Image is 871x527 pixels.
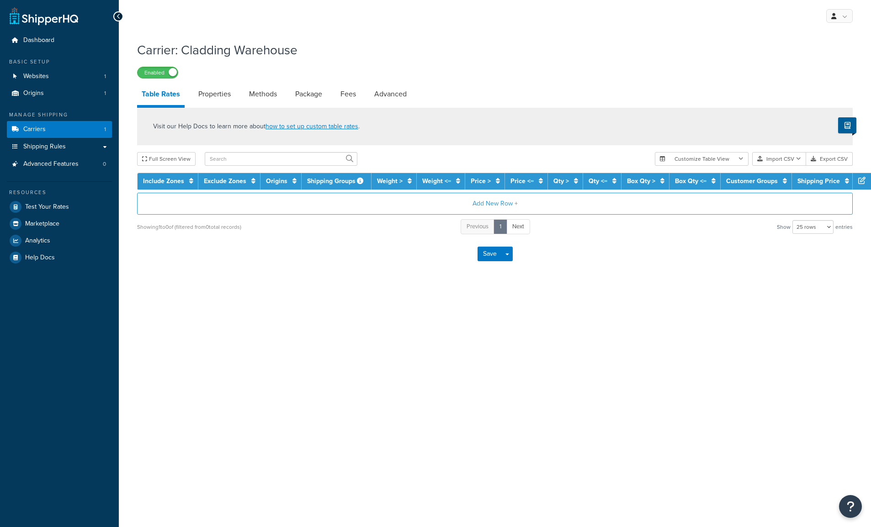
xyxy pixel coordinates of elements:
[655,152,749,166] button: Customize Table View
[835,221,853,233] span: entries
[104,73,106,80] span: 1
[7,111,112,119] div: Manage Shipping
[627,176,655,186] a: Box Qty >
[7,121,112,138] a: Carriers1
[7,249,112,266] a: Help Docs
[103,160,106,168] span: 0
[461,219,494,234] a: Previous
[23,37,54,44] span: Dashboard
[467,222,489,231] span: Previous
[777,221,791,233] span: Show
[137,193,853,215] button: Add New Row +
[494,219,507,234] a: 1
[23,90,44,97] span: Origins
[512,222,524,231] span: Next
[7,68,112,85] a: Websites1
[675,176,706,186] a: Box Qty <=
[336,83,361,105] a: Fees
[589,176,607,186] a: Qty <=
[553,176,569,186] a: Qty >
[302,173,372,190] th: Shipping Groups
[422,176,451,186] a: Weight <=
[205,152,357,166] input: Search
[104,126,106,133] span: 1
[510,176,534,186] a: Price <=
[25,237,50,245] span: Analytics
[478,247,502,261] button: Save
[726,176,778,186] a: Customer Groups
[7,189,112,196] div: Resources
[244,83,281,105] a: Methods
[7,85,112,102] a: Origins1
[797,176,840,186] a: Shipping Price
[7,232,112,249] a: Analytics
[7,156,112,173] a: Advanced Features0
[752,152,806,166] button: Import CSV
[23,73,49,80] span: Websites
[7,58,112,66] div: Basic Setup
[266,176,287,186] a: Origins
[7,138,112,155] a: Shipping Rules
[7,121,112,138] li: Carriers
[194,83,235,105] a: Properties
[23,143,66,151] span: Shipping Rules
[370,83,411,105] a: Advanced
[7,216,112,232] a: Marketplace
[23,160,79,168] span: Advanced Features
[137,83,185,108] a: Table Rates
[143,176,184,186] a: Include Zones
[104,90,106,97] span: 1
[7,85,112,102] li: Origins
[25,203,69,211] span: Test Your Rates
[137,41,841,59] h1: Carrier: Cladding Warehouse
[25,254,55,262] span: Help Docs
[838,117,856,133] button: Show Help Docs
[153,121,360,132] p: Visit our Help Docs to learn more about .
[377,176,403,186] a: Weight >
[204,176,246,186] a: Exclude Zones
[7,156,112,173] li: Advanced Features
[7,68,112,85] li: Websites
[839,495,862,518] button: Open Resource Center
[7,199,112,215] a: Test Your Rates
[266,121,358,131] a: how to set up custom table rates
[806,152,853,166] button: Export CSV
[25,220,59,228] span: Marketplace
[291,83,327,105] a: Package
[137,221,241,233] div: Showing 1 to 0 of (filtered from 0 total records)
[138,67,178,78] label: Enabled
[137,152,196,166] button: Full Screen View
[23,126,46,133] span: Carriers
[7,32,112,49] a: Dashboard
[506,219,530,234] a: Next
[471,176,491,186] a: Price >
